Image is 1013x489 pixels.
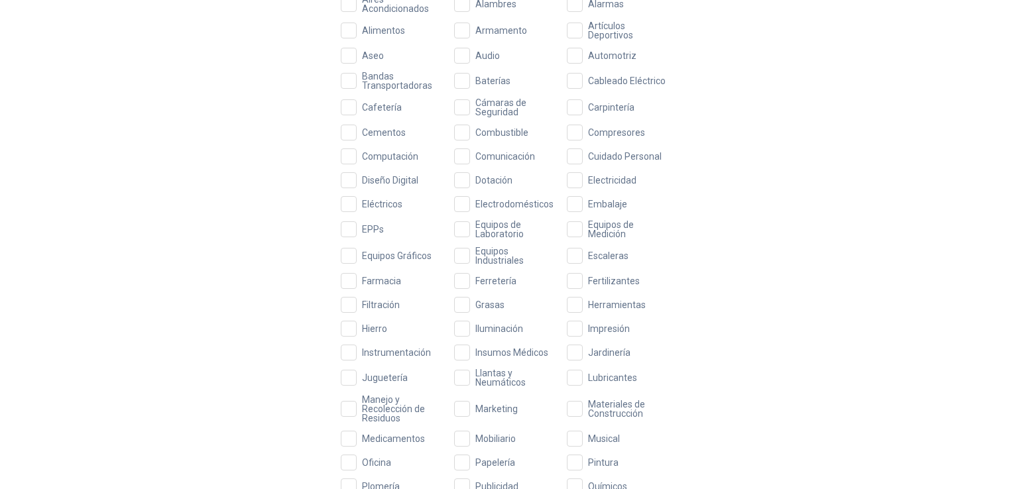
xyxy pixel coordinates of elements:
span: Electricidad [583,176,642,185]
span: Equipos Gráficos [357,251,437,260]
span: Comunicación [470,152,540,161]
span: Fertilizantes [583,276,645,286]
span: Filtración [357,300,405,309]
span: Medicamentos [357,434,430,443]
span: Herramientas [583,300,651,309]
span: Diseño Digital [357,176,424,185]
span: Musical [583,434,625,443]
span: Equipos de Medición [583,220,672,239]
span: Carpintería [583,103,640,112]
span: Jardinería [583,348,636,357]
span: Electrodomésticos [470,199,559,209]
span: Instrumentación [357,348,436,357]
span: Iluminación [470,324,528,333]
span: Dotación [470,176,518,185]
span: Oficina [357,458,396,467]
span: Cuidado Personal [583,152,667,161]
span: Aseo [357,51,389,60]
span: Audio [470,51,505,60]
span: Cafetería [357,103,407,112]
span: Materiales de Construcción [583,400,672,418]
span: Computación [357,152,424,161]
span: Automotriz [583,51,642,60]
span: Grasas [470,300,510,309]
span: Bandas Transportadoras [357,72,446,90]
span: Equipos Industriales [470,246,560,265]
span: Artículos Deportivos [583,21,672,40]
span: Papelería [470,458,520,467]
span: Escaleras [583,251,634,260]
span: Alimentos [357,26,410,35]
span: Ferretería [470,276,522,286]
span: Llantas y Neumáticos [470,368,560,387]
span: Mobiliario [470,434,521,443]
span: Armamento [470,26,532,35]
span: Cableado Eléctrico [583,76,671,85]
span: Marketing [470,404,523,413]
span: Manejo y Recolección de Residuos [357,395,446,423]
span: Farmacia [357,276,406,286]
span: Impresión [583,324,635,333]
span: Compresores [583,128,650,137]
span: Pintura [583,458,624,467]
span: Equipos de Laboratorio [470,220,560,239]
span: Embalaje [583,199,632,209]
span: Combustible [470,128,534,137]
span: Lubricantes [583,373,642,382]
span: Insumos Médicos [470,348,554,357]
span: Cementos [357,128,411,137]
span: Baterías [470,76,516,85]
span: Cámaras de Seguridad [470,98,560,117]
span: Hierro [357,324,392,333]
span: Juguetería [357,373,413,382]
span: EPPs [357,225,389,234]
span: Eléctricos [357,199,408,209]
